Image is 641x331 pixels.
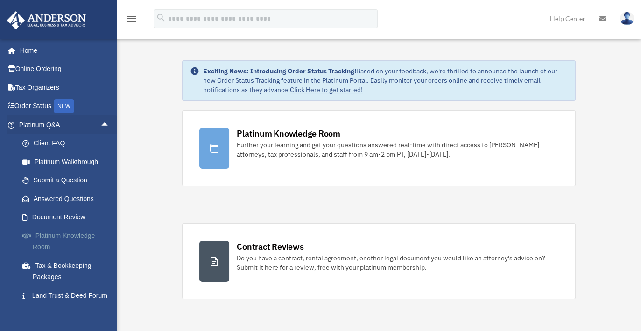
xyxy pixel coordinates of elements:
a: Client FAQ [13,134,124,153]
a: Tax & Bookkeeping Packages [13,256,124,286]
a: Platinum Knowledge Room [13,226,124,256]
a: Contract Reviews Do you have a contract, rental agreement, or other legal document you would like... [182,223,575,299]
a: Online Ordering [7,60,124,79]
div: Do you have a contract, rental agreement, or other legal document you would like an attorney's ad... [237,253,558,272]
div: Contract Reviews [237,241,303,252]
img: User Pic [620,12,634,25]
div: Platinum Knowledge Room [237,128,340,139]
i: menu [126,13,137,24]
a: Document Review [13,208,124,227]
a: Tax Organizers [7,78,124,97]
a: Answered Questions [13,189,124,208]
img: Anderson Advisors Platinum Portal [4,11,89,29]
strong: Exciting News: Introducing Order Status Tracking! [203,67,356,75]
a: Land Trust & Deed Forum [13,286,124,305]
i: search [156,13,166,23]
a: Order StatusNEW [7,97,124,116]
a: Platinum Q&Aarrow_drop_up [7,115,124,134]
a: Submit a Question [13,171,124,190]
div: NEW [54,99,74,113]
a: menu [126,16,137,24]
a: Platinum Walkthrough [13,152,124,171]
span: arrow_drop_up [100,115,119,135]
div: Further your learning and get your questions answered real-time with direct access to [PERSON_NAM... [237,140,558,159]
a: Click Here to get started! [290,86,363,94]
a: Home [7,41,119,60]
div: Based on your feedback, we're thrilled to announce the launch of our new Order Status Tracking fe... [203,66,567,94]
a: Platinum Knowledge Room Further your learning and get your questions answered real-time with dire... [182,110,575,186]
